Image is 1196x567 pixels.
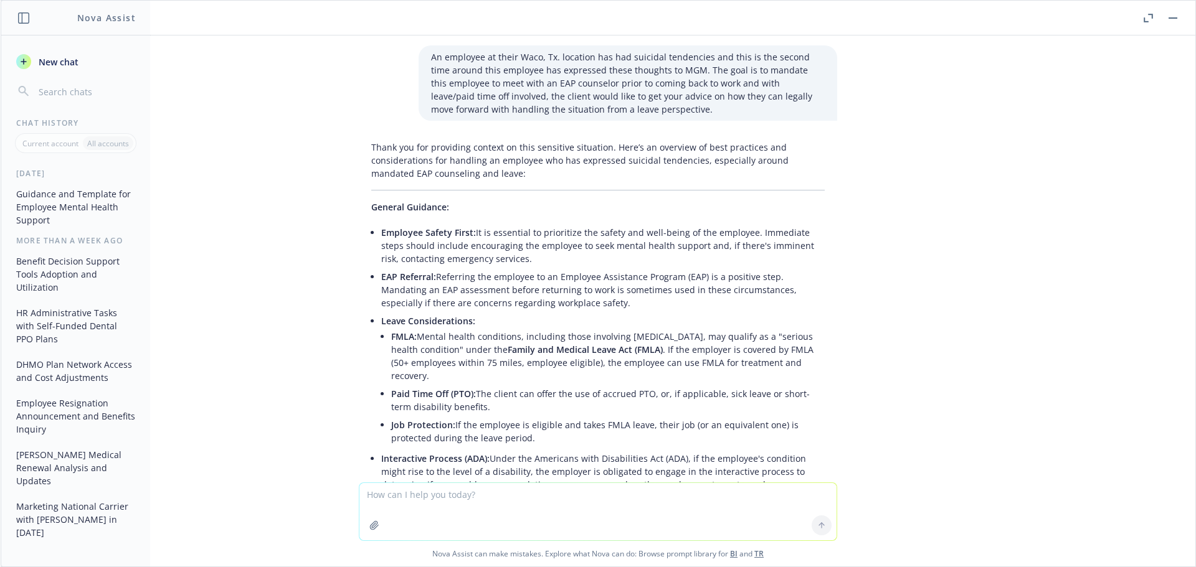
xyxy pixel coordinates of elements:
[391,388,476,400] span: Paid Time Off (PTO):
[391,416,825,447] li: If the employee is eligible and takes FMLA leave, their job (or an equivalent one) is protected d...
[1,118,150,128] div: Chat History
[381,223,825,268] li: It is essential to prioritize the safety and well-being of the employee. Immediate steps should i...
[381,271,436,283] span: EAP Referral:
[1,168,150,179] div: [DATE]
[508,344,663,355] span: Family and Medical Leave Act (FMLA)
[87,138,129,149] p: All accounts
[11,251,140,298] button: Benefit Decision Support Tools Adoption and Utilization
[381,227,476,238] span: Employee Safety First:
[381,449,825,494] li: Under the Americans with Disabilities Act (ADA), if the employee's condition might rise to the le...
[6,541,1190,566] span: Nova Assist can make mistakes. Explore what Nova can do: Browse prompt library for and
[11,354,140,388] button: DHMO Plan Network Access and Cost Adjustments
[371,201,449,213] span: General Guidance:
[391,385,825,416] li: The client can offer the use of accrued PTO, or, if applicable, sick leave or short-term disabili...
[11,444,140,491] button: [PERSON_NAME] Medical Renewal Analysis and Updates
[11,50,140,73] button: New chat
[431,50,825,116] p: An employee at their Waco, Tx. location has had suicidal tendencies and this is the second time a...
[391,330,417,342] span: FMLA:
[77,11,136,24] h1: Nova Assist
[36,83,135,100] input: Search chats
[381,268,825,312] li: Referring the employee to an Employee Assistance Program (EAP) is a positive step. Mandating an E...
[730,548,738,559] a: BI
[11,496,140,543] button: Marketing National Carrier with [PERSON_NAME] in [DATE]
[391,419,455,431] span: Job Protection:
[1,235,150,246] div: More than a week ago
[36,55,78,68] span: New chat
[391,327,825,385] li: Mental health conditions, including those involving [MEDICAL_DATA], may qualify as a "serious hea...
[11,302,140,349] button: HR Administrative Tasks with Self-Funded Dental PPO Plans
[22,138,78,149] p: Current account
[11,393,140,439] button: Employee Resignation Announcement and Benefits Inquiry
[11,184,140,230] button: Guidance and Template for Employee Mental Health Support
[381,315,475,327] span: Leave Considerations:
[754,548,764,559] a: TR
[381,452,490,464] span: Interactive Process (ADA):
[371,141,825,180] p: Thank you for providing context on this sensitive situation. Here’s an overview of best practices...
